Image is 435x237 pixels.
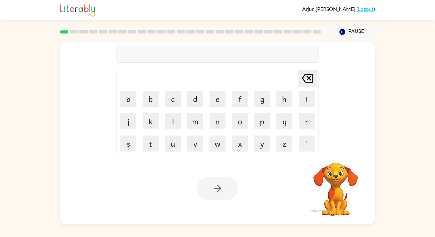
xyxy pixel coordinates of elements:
button: y [254,136,270,152]
button: r [299,113,315,129]
button: g [254,91,270,107]
button: n [210,113,225,129]
img: Literably [60,3,95,17]
button: o [232,113,248,129]
button: Pause [329,25,375,39]
button: d [187,91,203,107]
button: a [120,91,136,107]
div: ( ) [302,6,375,12]
span: Arjun [PERSON_NAME] [302,6,356,12]
button: k [143,113,159,129]
button: s [120,136,136,152]
button: i [299,91,315,107]
button: c [165,91,181,107]
button: e [210,91,225,107]
button: l [165,113,181,129]
button: x [232,136,248,152]
button: t [143,136,159,152]
a: Logout [358,6,374,12]
button: h [276,91,292,107]
button: ' [299,136,315,152]
button: j [120,113,136,129]
button: f [232,91,248,107]
button: z [276,136,292,152]
button: w [210,136,225,152]
button: u [165,136,181,152]
video: Your browser must support playing .mp4 files to use Literably. Please try using another browser. [304,153,367,217]
button: q [276,113,292,129]
button: v [187,136,203,152]
button: p [254,113,270,129]
button: m [187,113,203,129]
button: b [143,91,159,107]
